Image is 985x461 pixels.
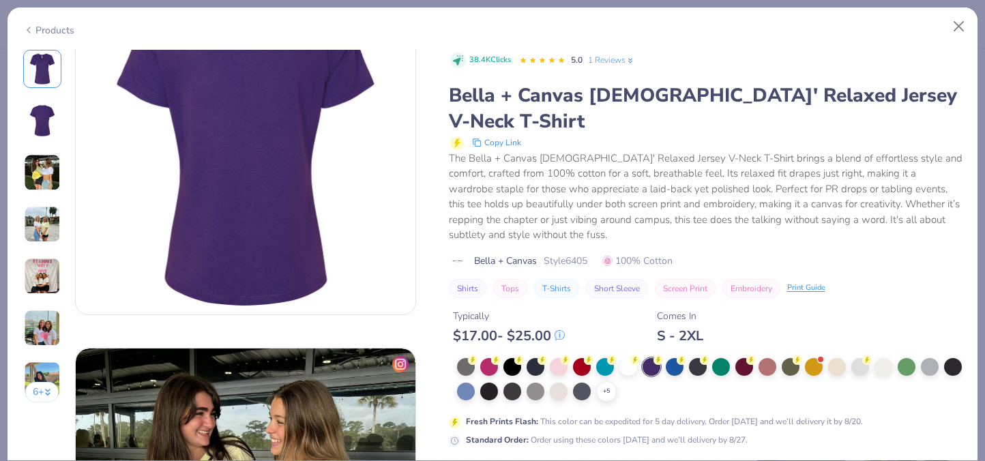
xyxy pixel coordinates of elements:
[24,206,61,243] img: User generated content
[449,151,962,243] div: The Bella + Canvas [DEMOGRAPHIC_DATA]' Relaxed Jersey V-Neck T-Shirt brings a blend of effortless...
[469,55,511,66] span: 38.4K Clicks
[25,382,59,402] button: 6+
[453,309,565,323] div: Typically
[466,415,863,428] div: This color can be expedited for 5 day delivery. Order [DATE] and we’ll delivery it by 8/20.
[571,55,583,65] span: 5.0
[657,327,703,344] div: S - 2XL
[493,279,527,298] button: Tops
[26,53,59,85] img: Front
[466,416,538,427] strong: Fresh Prints Flash :
[602,254,673,268] span: 100% Cotton
[722,279,780,298] button: Embroidery
[586,279,648,298] button: Short Sleeve
[449,256,467,267] img: brand logo
[787,282,825,294] div: Print Guide
[449,279,486,298] button: Shirts
[392,356,409,372] img: insta-icon.png
[466,434,748,446] div: Order using these colors [DATE] and we’ll delivery by 8/27.
[534,279,579,298] button: T-Shirts
[26,104,59,137] img: Back
[474,254,537,268] span: Bella + Canvas
[23,23,74,38] div: Products
[466,434,529,445] strong: Standard Order :
[946,14,972,40] button: Close
[449,83,962,134] div: Bella + Canvas [DEMOGRAPHIC_DATA]' Relaxed Jersey V-Neck T-Shirt
[24,361,61,398] img: User generated content
[24,310,61,346] img: User generated content
[453,327,565,344] div: $ 17.00 - $ 25.00
[588,54,635,66] a: 1 Reviews
[24,154,61,191] img: User generated content
[468,134,525,151] button: copy to clipboard
[655,279,716,298] button: Screen Print
[24,258,61,295] img: User generated content
[657,309,703,323] div: Comes In
[519,50,565,72] div: 5.0 Stars
[603,387,610,396] span: + 5
[544,254,587,268] span: Style 6405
